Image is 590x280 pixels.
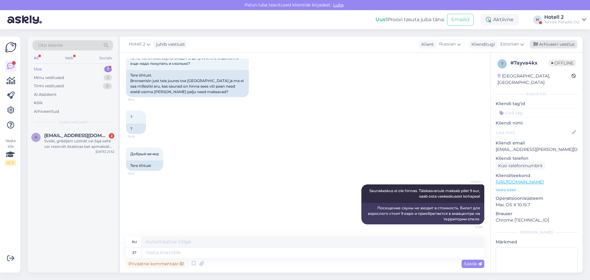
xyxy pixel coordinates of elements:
[128,134,151,139] span: 19:16
[361,203,484,224] div: Посещение сауны не входит в стоимость. Билет для взрослого стоит 9 евро и приобретается в аквацен...
[496,179,544,185] a: [URL][DOMAIN_NAME]
[533,15,542,24] div: H
[496,211,578,217] p: Brauser
[34,83,64,89] div: Tiimi vestlused
[544,15,580,20] div: Hotell 2
[44,133,108,138] span: kurcinakristine@gmail.com
[544,15,586,25] a: Hotell 2Tervise Paradiis OÜ
[34,66,42,72] div: Uus
[549,60,576,66] span: Offline
[128,97,151,102] span: 19:12
[34,108,59,115] div: Arhiveeritud
[64,54,74,62] div: Web
[544,20,580,25] div: Tervise Paradiis OÜ
[104,75,112,81] div: 3
[481,14,518,25] div: Aktiivne
[130,152,159,156] span: Добрый вечер
[496,120,578,126] p: Kliendi nimi
[109,133,114,139] div: 2
[496,140,578,146] p: Kliendi email
[501,61,503,66] span: 7
[34,100,43,106] div: Kõik
[496,146,578,153] p: [EMAIL_ADDRESS][PERSON_NAME][DOMAIN_NAME]
[496,162,545,170] div: Küsi telefoninumbrit
[510,59,549,67] div: # 7ayva4kx
[129,41,145,48] span: Hotell 2
[500,41,519,48] span: Estonian
[33,54,40,62] div: All
[496,91,578,97] div: Kliendi info
[369,188,481,199] span: Saunakeskus ei ole hinnas. Täiskasvanule maksab pilet 9 eur, saab osta veekeskusest kohapeal
[132,247,136,258] div: et
[496,202,578,208] p: Mac OS X 10.15.7
[496,129,571,136] input: Lisa nimi
[5,138,16,166] div: Vaata siia
[496,217,578,223] p: Chrome [TECHNICAL_ID]
[5,160,16,166] div: 0 / 3
[98,54,113,62] div: Socials
[126,260,186,268] div: Privaatne kommentaar
[130,115,132,119] span: ?
[126,70,249,97] div: Tere õhtust. Broneerisin just teie juures toa [GEOGRAPHIC_DATA] ja ma ei saa millestki aru, kas s...
[459,179,482,184] span: Hotell 2
[154,41,185,48] div: juhib vestlust
[126,124,146,134] div: ?
[5,41,17,53] img: Askly Logo
[103,83,112,89] div: 0
[469,41,495,48] div: Klienditugi
[419,41,434,48] div: Klient
[132,237,137,247] div: ru
[496,230,578,235] div: [PERSON_NAME]
[496,101,578,107] p: Kliendi tag'id
[59,119,87,125] span: Uued vestlused
[128,171,151,176] span: 19:21
[34,92,57,98] div: AI Assistent
[104,66,112,72] div: 1
[496,108,578,117] input: Lisa tag
[496,155,578,162] p: Kliendi telefon
[96,149,114,154] div: [DATE] 21:32
[530,40,577,49] div: Arhiveeri vestlus
[459,225,482,229] span: 21:58
[464,261,482,266] span: Saada
[376,17,387,22] b: Uus!
[496,187,578,193] p: Vaata edasi ...
[496,195,578,202] p: Operatsioonisüsteem
[38,42,63,49] span: Otsi kliente
[126,160,163,171] div: Tere õhtust
[331,2,345,8] span: Luba
[447,14,474,26] button: Emailid
[376,16,445,23] div: Proovi tasuta juba täna:
[44,138,114,149] div: Sveiki, gribējām uzzināt vai šajā saitē var rezervēt istabiņas bet apmaksāt tās klātienē?
[439,41,456,48] span: Russian
[35,135,37,140] span: k
[498,73,572,86] div: [GEOGRAPHIC_DATA], [GEOGRAPHIC_DATA]
[496,239,578,245] p: Märkmed
[34,75,64,81] div: Minu vestlused
[496,172,578,179] p: Klienditeekond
